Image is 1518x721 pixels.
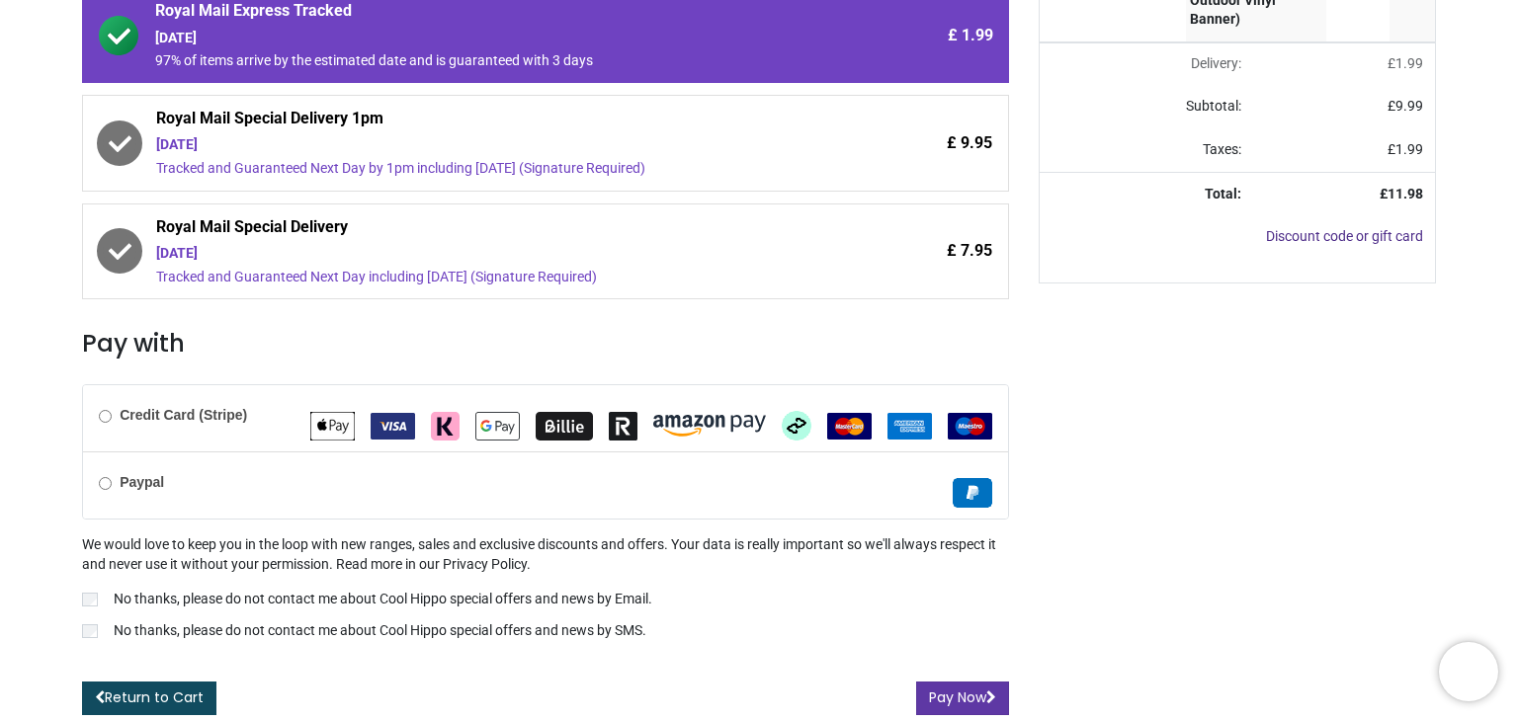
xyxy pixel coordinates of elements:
[82,535,1009,644] div: We would love to keep you in the loop with new ranges, sales and exclusive discounts and offers. ...
[1040,128,1253,172] td: Taxes:
[82,327,1009,360] h3: Pay with
[475,412,520,441] img: Google Pay
[1040,85,1253,128] td: Subtotal:
[536,412,593,441] img: Billie
[782,411,811,441] img: Afterpay Clearpay
[431,412,460,441] img: Klarna
[1395,141,1423,157] span: 1.99
[948,417,992,433] span: Maestro
[99,410,112,423] input: Credit Card (Stripe)
[156,268,825,287] div: Tracked and Guaranteed Next Day including [DATE] (Signature Required)
[536,417,593,433] span: Billie
[1395,98,1423,114] span: 9.99
[1395,55,1423,71] span: 1.99
[114,621,646,641] p: No thanks, please do not contact me about Cool Hippo special offers and news by SMS.
[155,51,825,71] div: 97% of items arrive by the estimated date and is guaranteed with 3 days
[782,417,811,433] span: Afterpay Clearpay
[887,417,932,433] span: American Express
[653,417,766,433] span: Amazon Pay
[953,478,992,508] img: Paypal
[120,474,164,490] b: Paypal
[310,412,355,441] img: Apple Pay
[827,413,872,440] img: MasterCard
[609,412,637,441] img: Revolut Pay
[1388,55,1423,71] span: £
[916,681,1009,715] button: Pay Now
[1266,228,1423,244] a: Discount code or gift card
[156,135,825,155] div: [DATE]
[1040,42,1253,86] td: Delivery will be updated after choosing a new delivery method
[947,132,992,154] span: £ 9.95
[156,108,825,135] span: Royal Mail Special Delivery 1pm
[156,159,825,179] div: Tracked and Guaranteed Next Day by 1pm including [DATE] (Signature Required)
[475,417,520,433] span: Google Pay
[99,477,112,490] input: Paypal
[371,413,415,440] img: VISA
[609,417,637,433] span: Revolut Pay
[371,417,415,433] span: VISA
[947,240,992,262] span: £ 7.95
[1388,141,1423,157] span: £
[1439,642,1498,701] iframe: Brevo live chat
[1380,186,1423,201] strong: £
[948,25,993,46] span: £ 1.99
[887,413,932,440] img: American Express
[156,244,825,264] div: [DATE]
[120,407,247,423] b: Credit Card (Stripe)
[114,590,652,609] p: No thanks, please do not contact me about Cool Hippo special offers and news by Email.
[948,413,992,440] img: Maestro
[82,593,98,606] input: No thanks, please do not contact me about Cool Hippo special offers and news by Email.
[155,29,825,48] div: [DATE]
[1388,98,1423,114] span: £
[156,216,825,244] span: Royal Mail Special Delivery
[82,681,216,715] a: Return to Cart
[653,415,766,437] img: Amazon Pay
[953,484,992,500] span: Paypal
[827,417,872,433] span: MasterCard
[310,417,355,433] span: Apple Pay
[1205,186,1241,201] strong: Total:
[1388,186,1423,201] span: 11.98
[431,417,460,433] span: Klarna
[82,624,98,638] input: No thanks, please do not contact me about Cool Hippo special offers and news by SMS.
